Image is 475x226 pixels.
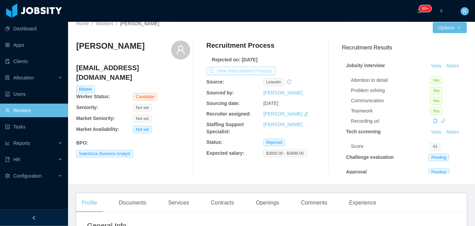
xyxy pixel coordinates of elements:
a: icon: link [441,118,446,124]
div: Profile [76,193,102,212]
a: icon: pie-chartDashboard [5,22,63,35]
span: / [116,21,117,26]
div: Contracts [206,193,240,212]
span: linkedin [263,78,284,86]
b: Rejected on: [DATE] [212,57,258,62]
span: Yes [430,87,442,94]
b: Expected salary: [207,150,244,156]
strong: Approval [346,169,367,175]
a: [PERSON_NAME] [263,111,302,117]
span: $3800.00 - $3899.00 [263,150,307,157]
i: icon: user [176,45,185,55]
b: Sourcing date: [207,101,240,106]
b: Status: [207,139,223,145]
div: Experience [344,193,382,212]
i: icon: plus [439,9,444,13]
div: Problem solving [351,87,430,94]
i: icon: copy [433,119,438,123]
span: Pending [429,168,449,176]
strong: Jobsity interview [346,63,385,68]
strong: Challenge evaluation [346,154,394,160]
i: icon: setting [5,174,10,178]
a: icon: userWorkers [5,104,63,117]
span: Billable [76,86,95,93]
b: Market Seniority: [76,116,115,121]
a: Workers [96,21,113,26]
div: Services [163,193,194,212]
a: [PERSON_NAME] [263,90,302,95]
div: Documents [113,193,152,212]
b: Market Availability: [76,126,119,132]
a: icon: profileTasks [5,120,63,134]
span: Not set [133,104,151,111]
b: Recruiter assigned: [207,111,251,117]
div: Communication [351,97,430,104]
button: Notes [444,128,462,136]
a: icon: appstoreApps [5,38,63,52]
a: icon: robotUsers [5,87,63,101]
span: Yes [430,107,442,115]
span: Salesforce Business Analyst [76,150,133,157]
div: Comments [296,193,333,212]
div: Copy [433,118,438,125]
sup: 254 [419,5,431,12]
div: Attention to detail [351,77,430,84]
b: Staffing Support Specialist: [207,122,244,134]
i: icon: history [287,79,292,84]
i: icon: link [441,119,446,123]
div: Openings [250,193,285,212]
div: Teamwork [351,107,430,115]
span: / [92,21,93,26]
span: Reports [13,140,30,146]
b: Source: [207,79,224,85]
b: BPO : [76,140,88,146]
a: View [429,129,444,135]
span: Pending [429,154,449,161]
h4: [EMAIL_ADDRESS][DOMAIN_NAME] [76,63,190,82]
span: 43 [430,143,440,150]
a: [PERSON_NAME] [263,122,302,127]
h4: Recruitment Process [207,41,275,50]
h3: [PERSON_NAME] [76,41,145,51]
span: Not set [133,126,151,133]
a: icon: auditClients [5,55,63,68]
div: Recording url [351,118,430,125]
span: Yes [430,77,442,84]
span: Yes [430,97,442,105]
span: [DATE] [263,101,278,106]
i: icon: edit [304,111,309,116]
span: Not set [133,115,151,122]
b: Seniority: [76,105,98,110]
button: Notes [444,62,462,70]
button: Optionsicon: down [433,22,467,33]
i: icon: book [5,157,10,162]
a: icon: exportView Recruitment Process [207,68,275,74]
a: View [429,63,444,69]
span: HR [13,157,20,162]
span: R [463,7,466,15]
span: Candidate [133,93,157,101]
span: [PERSON_NAME] [120,21,159,26]
span: Configuration [13,173,42,179]
strong: Tech screening [346,129,381,134]
i: icon: solution [5,75,10,80]
b: Sourced by: [207,90,234,95]
i: icon: bell [417,9,422,13]
button: icon: exportView Recruitment Process [207,67,275,75]
span: Rejected [263,139,285,146]
h3: Recruitment Results [342,43,467,52]
div: Score [351,143,430,150]
b: Worker Status: [76,94,110,99]
a: Home [76,21,89,26]
span: Allocation [13,75,34,80]
i: icon: line-chart [5,141,10,146]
